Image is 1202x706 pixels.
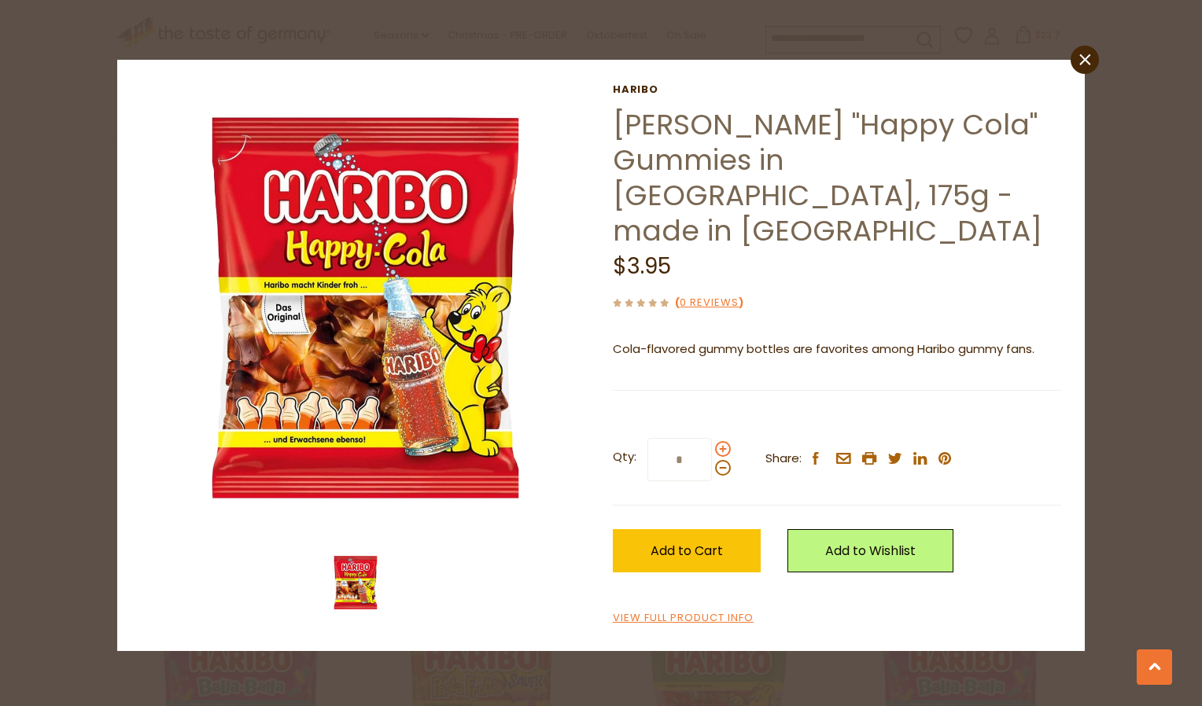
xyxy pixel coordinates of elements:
[141,83,590,532] img: Haribo "Happy Cola" Gummies Made in Germany
[647,438,712,481] input: Qty:
[613,447,636,467] strong: Qty:
[613,83,1061,96] a: Haribo
[765,449,802,469] span: Share:
[613,371,1061,391] p: In [DATE], [DEMOGRAPHIC_DATA] [DEMOGRAPHIC_DATA] candy maker [PERSON_NAME] introduced a revolutio...
[651,542,723,560] span: Add to Cart
[613,251,671,281] span: $3.95
[613,610,754,627] a: View Full Product Info
[787,529,953,572] a: Add to Wishlist
[324,551,387,614] img: Haribo "Happy Cola" Gummies Made in Germany
[680,295,739,311] a: 0 Reviews
[613,529,761,572] button: Add to Cart
[613,105,1042,251] a: [PERSON_NAME] "Happy Cola" Gummies in [GEOGRAPHIC_DATA], 175g - made in [GEOGRAPHIC_DATA]
[613,340,1061,359] p: Cola-flavored gummy bottles are favorites among Haribo gummy fans.
[675,295,743,310] span: ( )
